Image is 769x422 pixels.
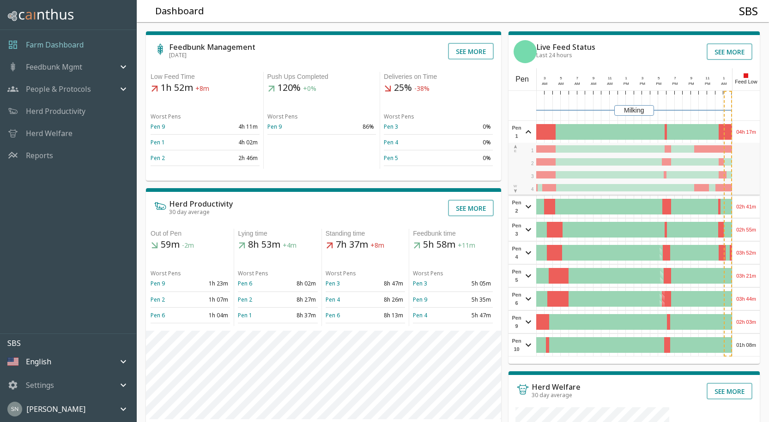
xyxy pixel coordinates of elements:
td: 8h 02m [278,276,318,291]
td: 8h 26m [365,291,405,307]
a: Pen 3 [326,279,340,287]
h6: Herd Welfare [532,383,581,391]
span: AM [721,82,727,86]
div: 03h 44m [733,288,760,310]
div: Out of Pen [151,229,230,238]
span: -2m [182,241,194,250]
p: Settings [26,380,54,391]
span: AM [607,82,612,86]
span: Worst Pens [267,113,298,120]
div: 3 [540,76,549,81]
button: See more [707,43,752,60]
div: 9 [687,76,696,81]
div: 02h 41m [733,196,760,218]
a: Reports [26,150,53,161]
h5: 7h 37m [326,238,405,251]
a: Pen 9 [267,123,282,131]
div: 1 [720,76,728,81]
h5: 120% [267,82,376,95]
div: Milking [614,105,654,116]
a: Pen 3 [413,279,427,287]
span: Worst Pens [238,269,268,277]
td: 4h 02m [205,135,260,150]
a: Pen 4 [384,138,398,146]
div: 01h 08m [733,334,760,356]
span: +11m [458,241,475,250]
span: Pen 10 [511,337,523,353]
h6: Live Feed Status [536,43,595,51]
td: 0% [438,119,493,135]
div: 7 [671,76,679,81]
a: Pen 2 [151,296,165,303]
span: AM [542,82,547,86]
span: Pen 6 [511,291,523,307]
td: 86% [321,119,376,135]
td: 1h 23m [190,276,230,291]
h5: 59m [151,238,230,251]
div: W [513,184,518,194]
span: 3 [531,174,534,179]
a: Pen 9 [413,296,427,303]
span: Worst Pens [384,113,414,120]
span: PM [640,82,645,86]
button: See more [707,383,752,399]
span: Pen 3 [511,221,523,238]
h5: 8h 53m [238,238,317,251]
div: Standing time [326,229,405,238]
span: 30 day average [169,208,210,216]
div: Deliveries on Time [384,72,493,82]
span: PM [656,82,661,86]
a: Pen 4 [326,296,340,303]
a: Herd Welfare [26,128,73,139]
span: +0% [303,84,316,93]
h5: 5h 58m [413,238,492,251]
div: 5 [557,76,565,81]
div: 04h 17m [733,121,760,143]
span: Pen 4 [511,244,523,261]
div: 9 [589,76,598,81]
a: Pen 1 [238,311,252,319]
td: 0% [438,150,493,166]
span: PM [672,82,678,86]
p: People & Protocols [26,83,91,95]
a: Farm Dashboard [26,39,84,50]
span: AM [575,82,580,86]
td: 5h 35m [453,291,492,307]
a: Herd Productivity [26,106,85,117]
td: 5h 05m [453,276,492,291]
a: Pen 6 [326,311,340,319]
a: Pen 1 [151,138,165,146]
button: See more [448,43,494,59]
h4: SBS [739,4,758,18]
div: Feedbunk time [413,229,492,238]
div: Pen [509,68,536,90]
p: English [26,356,51,367]
div: 02h 03m [733,311,760,333]
td: 2h 46m [205,150,260,166]
p: Feedbunk Mgmt [26,61,82,72]
td: 8h 37m [278,307,318,323]
div: E [513,144,518,154]
td: 8h 27m [278,291,318,307]
h6: Herd Productivity [169,200,233,208]
span: [DATE] [169,51,187,59]
h5: 1h 52m [151,82,260,95]
a: Pen 4 [413,311,427,319]
div: 03h 52m [733,242,760,264]
a: Pen 2 [238,296,252,303]
span: 1 [531,148,534,153]
span: +4m [283,241,297,250]
a: Pen 9 [151,279,165,287]
a: Pen 3 [384,123,398,131]
div: 11 [703,76,712,81]
span: Pen 1 [511,124,523,140]
span: Pen 2 [511,198,523,215]
span: PM [705,82,710,86]
span: Worst Pens [151,113,181,120]
span: Worst Pens [151,269,181,277]
span: Pen 5 [511,267,523,284]
a: Pen 5 [384,154,398,162]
